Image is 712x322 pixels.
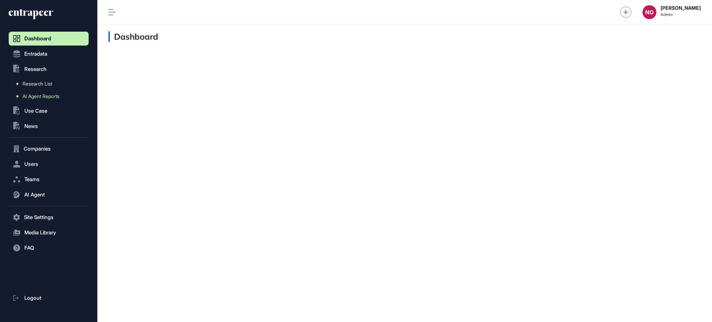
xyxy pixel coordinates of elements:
a: Dashboard [9,32,89,46]
span: Use Case [24,108,47,114]
button: NO [642,5,656,19]
button: Entradata [9,47,89,61]
span: Companies [24,146,51,152]
span: Logout [24,295,41,301]
button: AI Agent [9,188,89,202]
button: FAQ [9,241,89,255]
span: Users [24,161,38,167]
a: Logout [9,291,89,305]
a: AI Agent Reports [12,90,89,103]
span: AI Agent Reports [23,94,59,99]
span: Entradata [24,51,47,57]
span: Teams [24,177,40,182]
span: AI Agent [24,192,45,198]
a: Research List [12,78,89,90]
span: News [24,123,38,129]
span: Media Library [24,230,56,235]
button: Site Settings [9,210,89,224]
span: Dashboard [24,36,51,41]
button: Media Library [9,226,89,240]
button: Companies [9,142,89,156]
span: Site Settings [24,215,54,220]
span: Research [24,66,47,72]
button: News [9,119,89,133]
button: Teams [9,172,89,186]
button: Research [9,62,89,76]
h3: Dashboard [108,31,158,42]
span: Admin [661,12,701,17]
strong: [PERSON_NAME] [661,5,701,11]
button: Use Case [9,104,89,118]
button: Users [9,157,89,171]
span: Research List [23,81,52,87]
span: FAQ [24,245,34,251]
